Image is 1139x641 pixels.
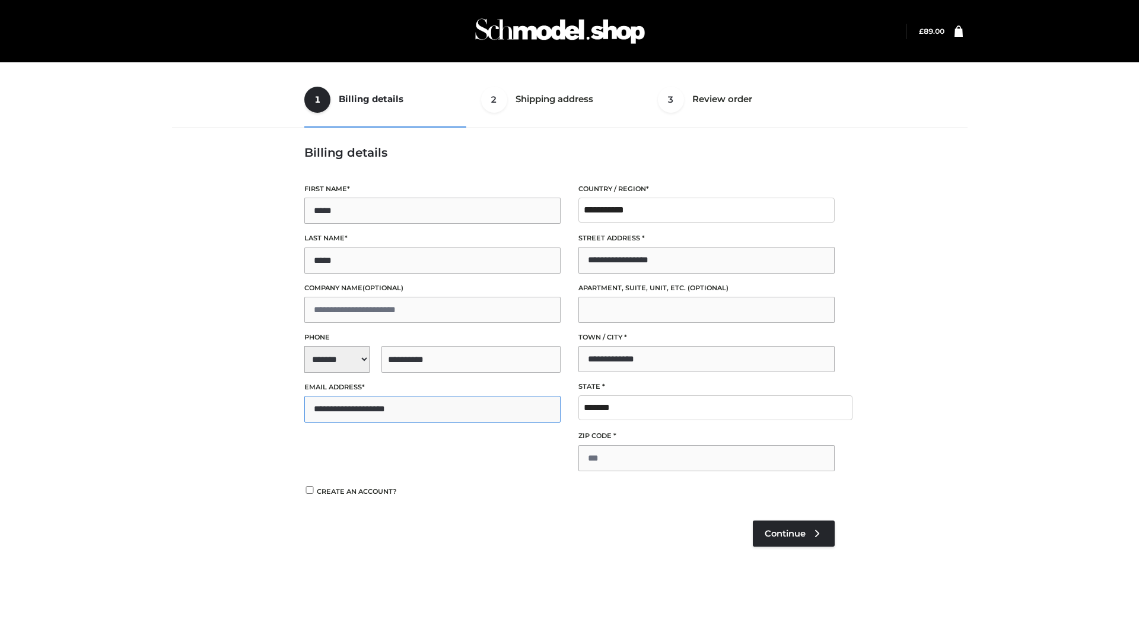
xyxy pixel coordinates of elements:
label: First name [304,183,561,195]
label: Street address [578,233,835,244]
h3: Billing details [304,145,835,160]
img: Schmodel Admin 964 [471,8,649,55]
a: £89.00 [919,27,944,36]
span: Continue [765,528,806,539]
span: £ [919,27,924,36]
label: Company name [304,283,561,294]
label: State [578,381,835,392]
label: Town / City [578,332,835,343]
label: Last name [304,233,561,244]
label: ZIP Code [578,430,835,442]
label: Email address [304,382,561,393]
label: Apartment, suite, unit, etc. [578,283,835,294]
input: Create an account? [304,486,315,494]
span: (optional) [362,284,403,292]
span: Create an account? [317,487,397,496]
bdi: 89.00 [919,27,944,36]
span: (optional) [688,284,728,292]
a: Continue [753,521,835,547]
label: Phone [304,332,561,343]
label: Country / Region [578,183,835,195]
